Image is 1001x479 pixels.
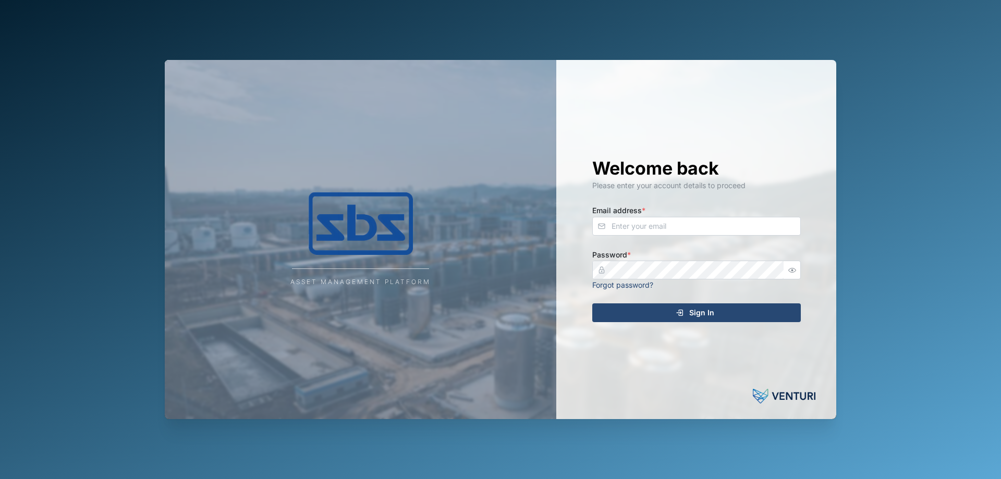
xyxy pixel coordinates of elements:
[290,277,431,287] div: Asset Management Platform
[592,205,645,216] label: Email address
[592,249,631,261] label: Password
[592,217,801,236] input: Enter your email
[592,157,801,180] h1: Welcome back
[592,303,801,322] button: Sign In
[257,192,465,255] img: Company Logo
[689,304,714,322] span: Sign In
[592,280,653,289] a: Forgot password?
[592,180,801,191] div: Please enter your account details to proceed
[753,386,815,407] img: Powered by: Venturi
